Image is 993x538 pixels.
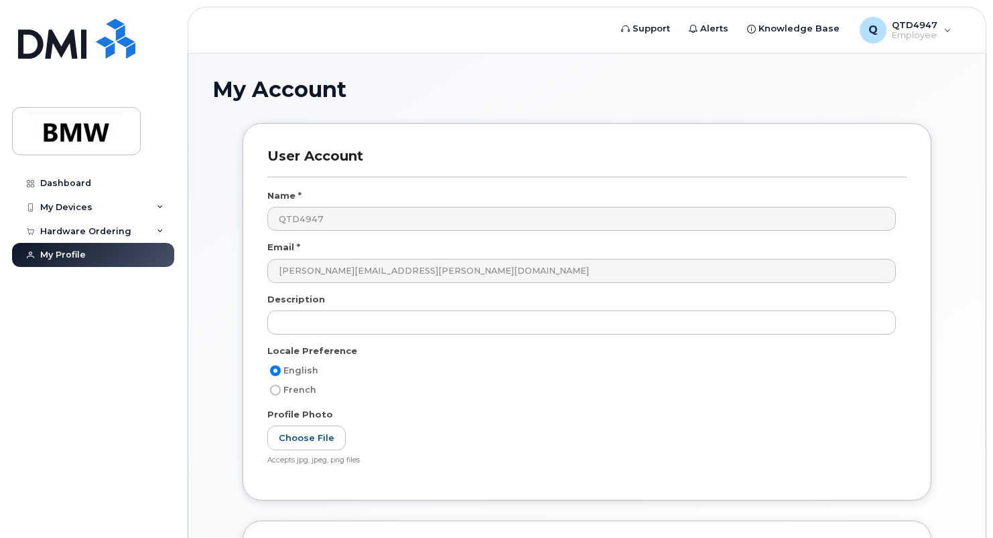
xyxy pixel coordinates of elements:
label: Choose File [267,426,346,450]
span: French [283,385,316,395]
span: English [283,365,318,375]
h1: My Account [212,78,962,101]
div: Accepts jpg, jpeg, png files [267,456,896,466]
input: French [270,385,281,395]
label: Description [267,293,325,306]
h3: User Account [267,148,907,177]
input: English [270,365,281,376]
label: Name * [267,189,302,202]
label: Email * [267,241,300,254]
label: Profile Photo [267,408,333,421]
label: Locale Preference [267,345,357,357]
